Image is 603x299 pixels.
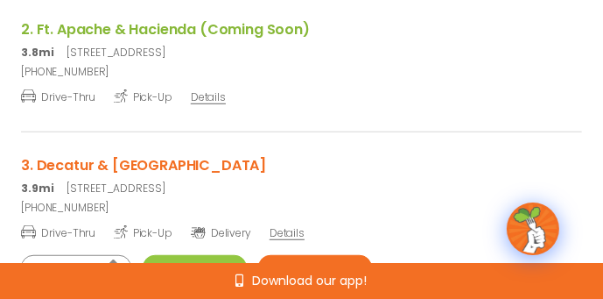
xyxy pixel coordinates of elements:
[191,225,251,241] span: Delivery
[236,274,368,287] a: Download our app!
[21,18,582,40] h3: 2. Ft. Apache & Hacienda (Coming Soon)
[253,274,368,287] span: Download our app!
[21,83,582,105] a: Drive-Thru Pick-Up Details
[21,200,582,216] a: [PHONE_NUMBER]
[21,219,582,241] a: Drive-Thru Pick-Up Delivery Details
[143,255,247,280] a: Order Pickup
[508,204,557,253] img: wpChatIcon
[21,45,53,60] strong: 3.8mi
[191,89,226,104] span: Details
[21,154,582,196] a: 3. Decatur & [GEOGRAPHIC_DATA] 3.9mi[STREET_ADDRESS]
[21,45,582,61] p: [STREET_ADDRESS]
[258,255,372,280] a: Order Delivery
[270,225,305,240] span: Details
[21,181,582,196] p: [STREET_ADDRESS]
[21,18,582,61] a: 2. Ft. Apache & Hacienda (Coming Soon) 3.8mi[STREET_ADDRESS]
[21,64,582,80] a: [PHONE_NUMBER]
[114,88,172,105] span: Pick-Up
[21,154,582,176] h3: 3. Decatur & [GEOGRAPHIC_DATA]
[21,224,95,241] span: Drive-Thru
[21,88,95,105] span: Drive-Thru
[21,181,53,196] strong: 3.9mi
[114,224,172,241] span: Pick-Up
[21,255,131,280] a: Directions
